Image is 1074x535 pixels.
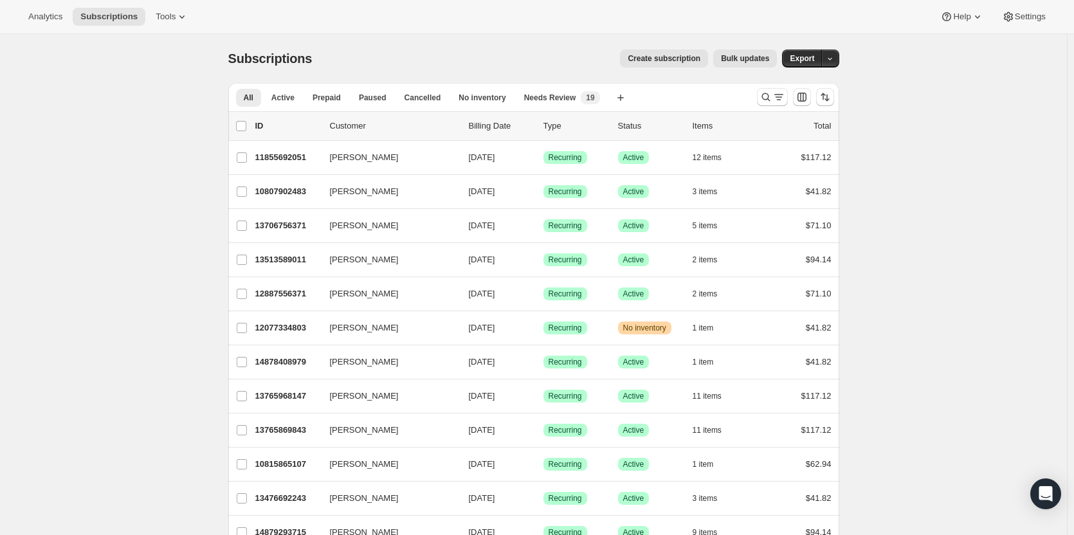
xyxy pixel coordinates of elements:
[469,323,495,332] span: [DATE]
[405,93,441,103] span: Cancelled
[255,458,320,471] p: 10815865107
[255,287,320,300] p: 12887556371
[469,186,495,196] span: [DATE]
[623,425,644,435] span: Active
[757,88,788,106] button: Search and filter results
[322,420,451,440] button: [PERSON_NAME]
[469,152,495,162] span: [DATE]
[469,391,495,401] span: [DATE]
[244,93,253,103] span: All
[255,251,832,269] div: 13513589011[PERSON_NAME][DATE]SuccessRecurringSuccessActive2 items$94.14
[330,151,399,164] span: [PERSON_NAME]
[623,186,644,197] span: Active
[330,356,399,368] span: [PERSON_NAME]
[628,53,700,64] span: Create subscription
[801,152,832,162] span: $117.12
[693,183,732,201] button: 3 items
[586,93,594,103] span: 19
[713,50,777,68] button: Bulk updates
[693,455,728,473] button: 1 item
[255,390,320,403] p: 13765968147
[693,120,757,132] div: Items
[693,186,718,197] span: 3 items
[623,323,666,333] span: No inventory
[693,152,722,163] span: 12 items
[693,489,732,507] button: 3 items
[543,120,608,132] div: Type
[549,221,582,231] span: Recurring
[255,151,320,164] p: 11855692051
[73,8,145,26] button: Subscriptions
[693,459,714,469] span: 1 item
[623,391,644,401] span: Active
[148,8,196,26] button: Tools
[806,221,832,230] span: $71.10
[1030,478,1061,509] div: Open Intercom Messenger
[806,459,832,469] span: $62.94
[801,425,832,435] span: $117.12
[330,492,399,505] span: [PERSON_NAME]
[790,53,814,64] span: Export
[228,51,313,66] span: Subscriptions
[623,459,644,469] span: Active
[469,459,495,469] span: [DATE]
[271,93,295,103] span: Active
[255,183,832,201] div: 10807902483[PERSON_NAME][DATE]SuccessRecurringSuccessActive3 items$41.82
[330,219,399,232] span: [PERSON_NAME]
[255,319,832,337] div: 12077334803[PERSON_NAME][DATE]SuccessRecurringWarningNo inventory1 item$41.82
[469,221,495,230] span: [DATE]
[330,253,399,266] span: [PERSON_NAME]
[255,424,320,437] p: 13765869843
[469,357,495,367] span: [DATE]
[322,181,451,202] button: [PERSON_NAME]
[524,93,576,103] span: Needs Review
[255,387,832,405] div: 13765968147[PERSON_NAME][DATE]SuccessRecurringSuccessActive11 items$117.12
[255,353,832,371] div: 14878408979[PERSON_NAME][DATE]SuccessRecurringSuccessActive1 item$41.82
[255,253,320,266] p: 13513589011
[255,285,832,303] div: 12887556371[PERSON_NAME][DATE]SuccessRecurringSuccessActive2 items$71.10
[693,387,736,405] button: 11 items
[806,186,832,196] span: $41.82
[28,12,62,22] span: Analytics
[618,120,682,132] p: Status
[322,215,451,236] button: [PERSON_NAME]
[693,421,736,439] button: 11 items
[693,255,718,265] span: 2 items
[549,493,582,503] span: Recurring
[322,284,451,304] button: [PERSON_NAME]
[255,489,832,507] div: 13476692243[PERSON_NAME][DATE]SuccessRecurringSuccessActive3 items$41.82
[620,50,708,68] button: Create subscription
[313,93,341,103] span: Prepaid
[549,459,582,469] span: Recurring
[330,185,399,198] span: [PERSON_NAME]
[610,89,631,107] button: Create new view
[693,391,722,401] span: 11 items
[549,186,582,197] span: Recurring
[469,425,495,435] span: [DATE]
[359,93,387,103] span: Paused
[255,455,832,473] div: 10815865107[PERSON_NAME][DATE]SuccessRecurringSuccessActive1 item$62.94
[322,318,451,338] button: [PERSON_NAME]
[330,458,399,471] span: [PERSON_NAME]
[806,323,832,332] span: $41.82
[255,492,320,505] p: 13476692243
[806,289,832,298] span: $71.10
[623,221,644,231] span: Active
[801,391,832,401] span: $117.12
[469,289,495,298] span: [DATE]
[330,322,399,334] span: [PERSON_NAME]
[693,493,718,503] span: 3 items
[549,425,582,435] span: Recurring
[693,221,718,231] span: 5 items
[322,352,451,372] button: [PERSON_NAME]
[330,390,399,403] span: [PERSON_NAME]
[1015,12,1046,22] span: Settings
[322,454,451,475] button: [PERSON_NAME]
[459,93,505,103] span: No inventory
[322,249,451,270] button: [PERSON_NAME]
[693,357,714,367] span: 1 item
[933,8,991,26] button: Help
[623,493,644,503] span: Active
[322,386,451,406] button: [PERSON_NAME]
[721,53,769,64] span: Bulk updates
